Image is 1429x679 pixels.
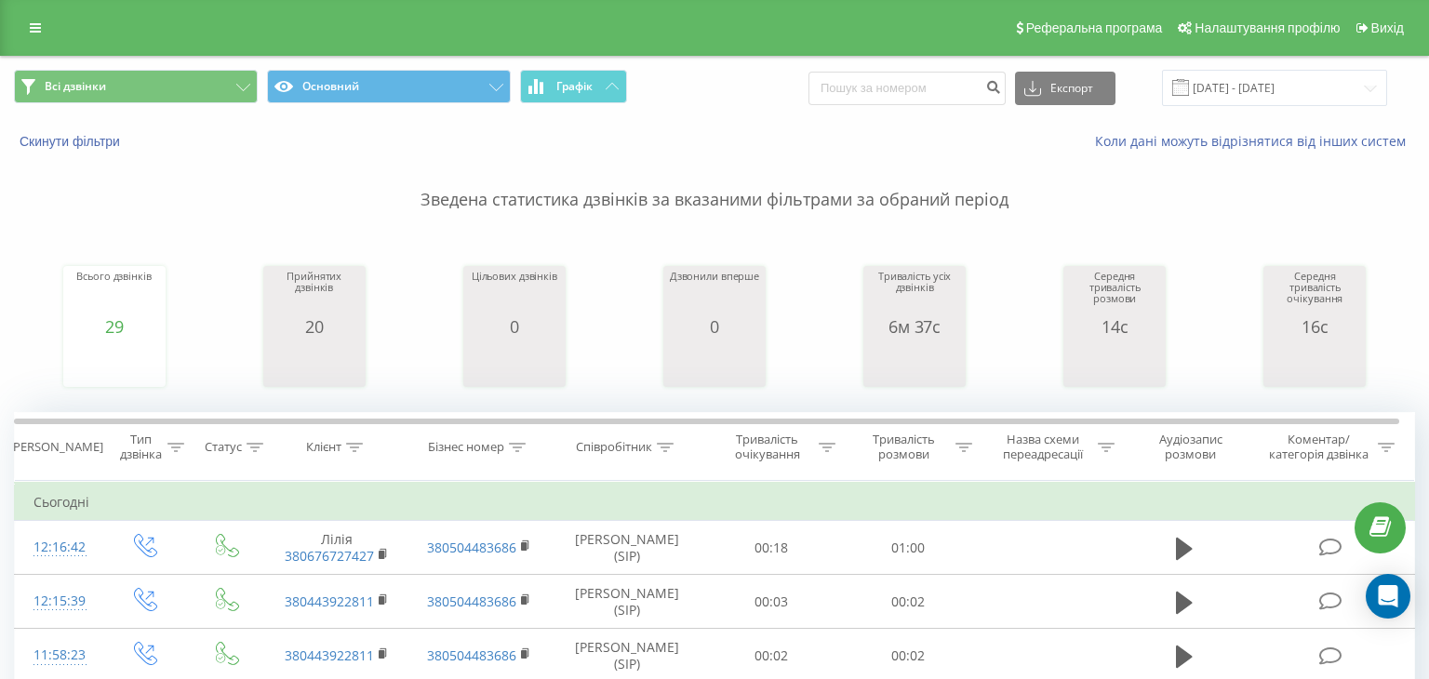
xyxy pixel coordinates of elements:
div: Середня тривалість розмови [1068,271,1161,317]
td: 00:18 [703,521,840,575]
a: 380504483686 [427,592,516,610]
td: [PERSON_NAME] (SIP) [550,521,703,575]
div: Клієнт [306,440,341,456]
a: 380504483686 [427,646,516,664]
span: Вихід [1371,20,1404,35]
td: Лілія [266,521,408,575]
div: Open Intercom Messenger [1366,574,1410,619]
button: Основний [267,70,511,103]
div: 20 [268,317,361,336]
button: Всі дзвінки [14,70,258,103]
div: 11:58:23 [33,637,84,673]
div: Всього дзвінків [76,271,151,317]
div: Тривалість розмови [857,432,951,463]
div: 12:16:42 [33,529,84,566]
span: Налаштування профілю [1195,20,1340,35]
div: Прийнятих дзвінків [268,271,361,317]
p: Зведена статистика дзвінків за вказаними фільтрами за обраний період [14,151,1415,212]
a: 380443922811 [285,592,374,610]
div: Назва схеми переадресації [994,432,1093,463]
button: Скинути фільтри [14,133,129,150]
div: Коментар/категорія дзвінка [1264,432,1373,463]
input: Пошук за номером [808,72,1006,105]
div: Тривалість усіх дзвінків [868,271,961,317]
div: 29 [76,317,151,336]
div: Статус [205,440,242,456]
div: 14с [1068,317,1161,336]
div: 16с [1268,317,1361,336]
div: Аудіозапис розмови [1136,432,1246,463]
div: Бізнес номер [428,440,504,456]
td: Сьогодні [15,484,1415,521]
div: Середня тривалість очікування [1268,271,1361,317]
span: Всі дзвінки [45,79,106,94]
div: Дзвонили вперше [670,271,759,317]
a: 380504483686 [427,539,516,556]
td: 00:03 [703,575,840,629]
div: 0 [472,317,557,336]
button: Графік [520,70,627,103]
a: Коли дані можуть відрізнятися вiд інших систем [1095,132,1415,150]
div: Співробітник [576,440,652,456]
td: 01:00 [840,521,977,575]
span: Графік [556,80,593,93]
button: Експорт [1015,72,1115,105]
span: Реферальна програма [1026,20,1163,35]
div: Тривалість очікування [720,432,814,463]
td: 00:02 [840,575,977,629]
div: Цільових дзвінків [472,271,557,317]
div: [PERSON_NAME] [9,440,103,456]
div: 12:15:39 [33,583,84,619]
div: 6м 37с [868,317,961,336]
div: 0 [670,317,759,336]
div: Тип дзвінка [118,432,163,463]
a: 380676727427 [285,547,374,565]
a: 380443922811 [285,646,374,664]
td: [PERSON_NAME] (SIP) [550,575,703,629]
